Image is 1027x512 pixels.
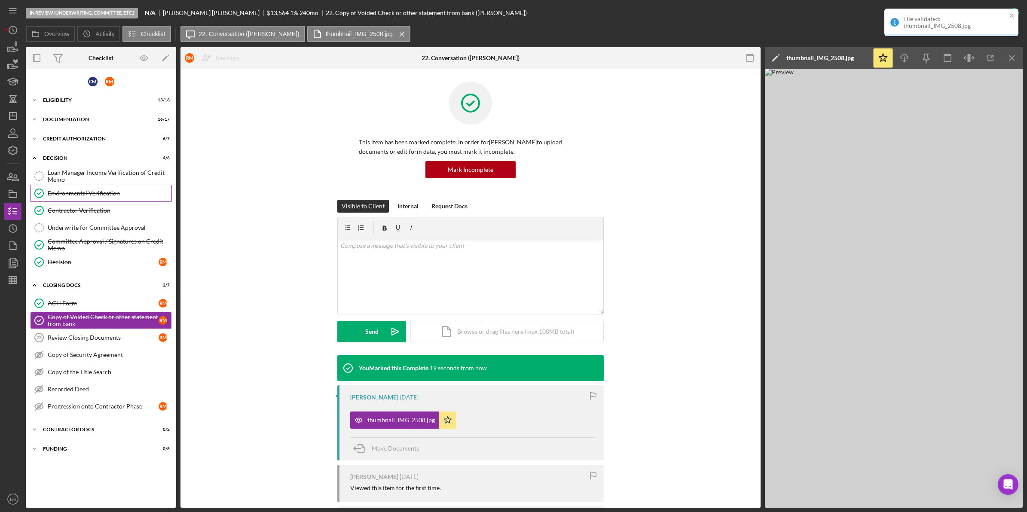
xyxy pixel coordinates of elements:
[30,202,172,219] a: Contractor Verification
[48,351,171,358] div: Copy of Security Agreement
[154,155,170,161] div: 4 / 6
[267,9,289,16] div: $13,564
[30,398,172,415] a: Progression onto Contractor PhaseRM
[30,185,172,202] a: Environmental Verification
[290,9,298,16] div: 1 %
[969,4,1023,21] button: Complete
[180,49,248,67] button: RMReassign
[154,136,170,141] div: 6 / 7
[359,137,582,157] p: This item has been marked complete. In order for [PERSON_NAME] to upload documents or edit form d...
[30,312,172,329] a: Copy of Voided Check or other statement from bankRM
[199,30,300,37] label: 22. Conversation ([PERSON_NAME])
[998,474,1018,495] div: Open Intercom Messenger
[43,427,148,432] div: Contractor Docs
[26,26,75,42] button: Overview
[350,411,456,429] button: thumbnail_IMG_2508.jpg
[95,30,114,37] label: Activity
[765,69,1023,508] img: Preview
[422,55,520,61] div: 22. Conversation ([PERSON_NAME])
[43,155,148,161] div: Decision
[154,446,170,451] div: 0 / 8
[77,26,120,42] button: Activity
[430,365,487,372] time: 2025-10-15 17:12
[397,200,419,213] div: Internal
[448,161,493,178] div: Mark Incomplete
[337,321,406,342] button: Send
[43,136,148,141] div: CREDIT AUTHORIZATION
[48,386,171,393] div: Recorded Deed
[105,77,114,86] div: R M
[367,417,435,424] div: thumbnail_IMG_2508.jpg
[400,394,419,401] time: 2025-10-02 22:10
[185,53,194,63] div: R M
[159,402,167,411] div: R M
[786,55,854,61] div: thumbnail_IMG_2508.jpg
[30,253,172,271] a: DecisionRM
[30,236,172,253] a: Committee Approval / Signatures on Credit Memo
[337,200,389,213] button: Visible to Client
[359,365,428,372] div: You Marked this Complete
[30,295,172,312] a: ACH FormRM
[159,258,167,266] div: R M
[350,485,441,491] div: Viewed this item for the first time.
[30,363,172,381] a: Copy of the Title Search
[43,446,148,451] div: Funding
[48,190,171,197] div: Environmental Verification
[89,55,113,61] div: Checklist
[154,427,170,432] div: 0 / 2
[26,8,138,18] div: In Review (Underwriting, Committee, Etc.)
[30,346,172,363] a: Copy of Security Agreement
[48,314,159,327] div: Copy of Voided Check or other statement from bank
[431,200,468,213] div: Request Docs
[350,473,398,480] div: [PERSON_NAME]
[37,335,42,340] tspan: 23
[154,117,170,122] div: 16 / 17
[216,49,239,67] div: Reassign
[141,30,165,37] label: Checklist
[43,117,148,122] div: Documentation
[326,30,393,37] label: thumbnail_IMG_2508.jpg
[978,4,1003,21] div: Complete
[48,403,159,410] div: Progression onto Contractor Phase
[48,369,171,375] div: Copy of the Title Search
[425,161,516,178] button: Mark Incomplete
[154,283,170,288] div: 2 / 7
[350,394,398,401] div: [PERSON_NAME]
[43,98,148,103] div: Eligibility
[326,9,527,16] div: 22. Copy of Voided Check or other statement from bank ([PERSON_NAME])
[10,497,15,502] text: LM
[154,98,170,103] div: 13 / 16
[30,168,172,185] a: Loan Manager Income Verification of Credit Memo
[365,321,379,342] div: Send
[30,329,172,346] a: 23Review Closing DocumentsRM
[159,333,167,342] div: R M
[48,169,171,183] div: Loan Manager Income Verification of Credit Memo
[393,200,423,213] button: Internal
[48,224,171,231] div: Underwrite for Committee Approval
[903,15,1006,29] div: File validated: thumbnail_IMG_2508.jpg
[1009,12,1015,20] button: close
[400,473,419,480] time: 2025-10-02 19:09
[145,9,156,16] b: N/A
[159,316,167,325] div: R M
[300,9,318,16] div: 240 mo
[88,77,98,86] div: C M
[48,334,159,341] div: Review Closing Documents
[43,283,148,288] div: CLOSING DOCS
[372,445,419,452] span: Move Documents
[4,491,21,508] button: LM
[48,238,171,252] div: Committee Approval / Signatures on Credit Memo
[163,9,267,16] div: [PERSON_NAME] [PERSON_NAME]
[48,259,159,265] div: Decision
[48,300,159,307] div: ACH Form
[159,299,167,308] div: R M
[350,438,428,459] button: Move Documents
[30,219,172,236] a: Underwrite for Committee Approval
[48,207,171,214] div: Contractor Verification
[44,30,69,37] label: Overview
[180,26,305,42] button: 22. Conversation ([PERSON_NAME])
[122,26,171,42] button: Checklist
[342,200,385,213] div: Visible to Client
[307,26,410,42] button: thumbnail_IMG_2508.jpg
[427,200,472,213] button: Request Docs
